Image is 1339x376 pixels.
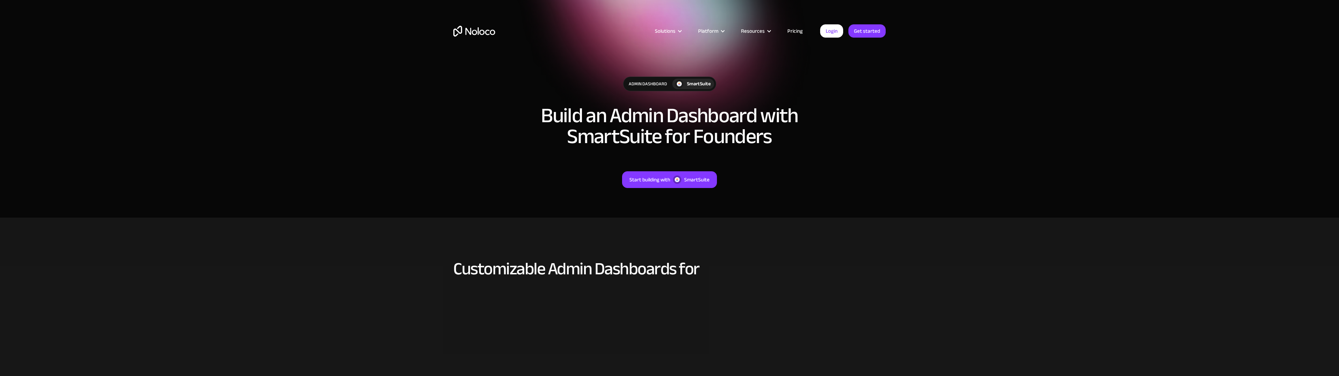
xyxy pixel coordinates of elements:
[779,26,811,36] a: Pricing
[732,26,779,36] div: Resources
[623,77,672,91] div: Admin Dashboard
[646,26,689,36] div: Solutions
[741,26,765,36] div: Resources
[848,24,886,38] a: Get started
[513,105,826,147] h1: Build an Admin Dashboard with SmartSuite for Founders
[453,259,886,278] h2: Customizable Admin Dashboards for
[453,26,495,37] a: home
[622,171,717,188] a: Start building withSmartSuite
[698,26,718,36] div: Platform
[655,26,675,36] div: Solutions
[629,175,670,184] div: Start building with
[684,175,710,184] div: SmartSuite
[820,24,843,38] a: Login
[689,26,732,36] div: Platform
[687,80,711,88] div: SmartSuite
